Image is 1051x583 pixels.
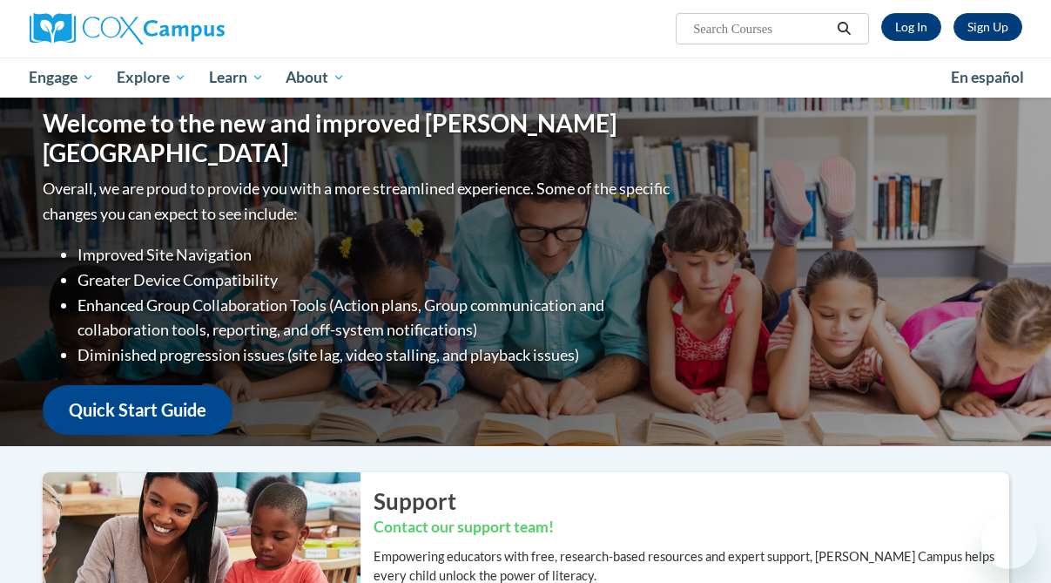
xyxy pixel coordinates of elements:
a: Register [953,13,1022,41]
a: Learn [198,58,275,98]
button: Search [831,18,857,39]
p: Overall, we are proud to provide you with a more streamlined experience. Some of the specific cha... [43,176,674,227]
h1: Welcome to the new and improved [PERSON_NAME][GEOGRAPHIC_DATA] [43,109,674,167]
span: Engage [29,67,94,88]
a: Quick Start Guide [43,385,232,435]
a: Cox Campus [30,13,343,44]
iframe: Button to launch messaging window [981,513,1037,569]
span: En español [951,68,1024,86]
h2: Support [374,485,1009,517]
a: Log In [881,13,941,41]
img: Cox Campus [30,13,225,44]
div: Main menu [17,58,1035,98]
a: Engage [18,58,106,98]
a: Explore [105,58,198,98]
li: Improved Site Navigation [77,242,674,268]
li: Greater Device Compatibility [77,268,674,293]
li: Enhanced Group Collaboration Tools (Action plans, Group communication and collaboration tools, re... [77,293,674,343]
span: Learn [209,67,264,88]
span: Explore [117,67,186,88]
a: En español [940,59,1035,96]
li: Diminished progression issues (site lag, video stalling, and playback issues) [77,342,674,368]
a: About [274,58,356,98]
input: Search Courses [691,18,831,39]
span: About [286,67,345,88]
h3: Contact our support team! [374,517,1009,539]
